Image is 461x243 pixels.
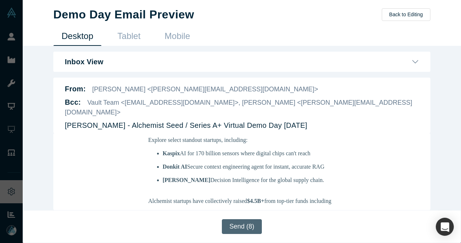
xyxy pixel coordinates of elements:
[65,98,81,106] b: Bcc :
[65,57,103,66] b: Inbox View
[84,64,271,87] div: Alchemist startups have collectively raised from top-tier funds including Accel, A16Z, Bessemer, ...
[382,8,430,21] button: Back to Editing
[182,65,200,71] strong: $4.5B+
[92,86,318,93] span: [PERSON_NAME] <[PERSON_NAME][EMAIL_ADDRESS][DOMAIN_NAME]>
[222,219,262,234] button: Send (8)
[65,57,419,66] button: Inbox View
[156,29,198,46] a: Mobile
[65,120,307,131] p: [PERSON_NAME] - Alchemist Seed / Series A+ Virtual Demo Day [DATE]
[53,8,194,21] h1: Demo Day Email Preview
[53,29,102,46] a: Desktop
[109,29,149,46] a: Tablet
[65,99,412,116] span: Vault Team <[EMAIL_ADDRESS][DOMAIN_NAME]>, [PERSON_NAME] <[PERSON_NAME][EMAIL_ADDRESS][DOMAIN_NAME]>
[65,133,419,204] iframe: DemoDay Email Preview
[65,85,86,93] b: From:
